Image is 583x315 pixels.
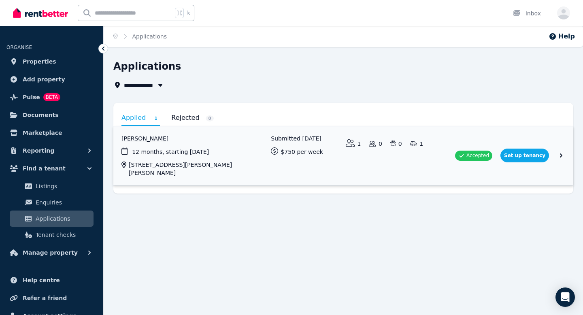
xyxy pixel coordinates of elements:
a: Enquiries [10,194,94,211]
span: Tenant checks [36,230,90,240]
a: Add property [6,71,97,87]
span: Applications [36,214,90,223]
button: Manage property [6,245,97,261]
span: Add property [23,74,65,84]
a: Applied [121,111,160,126]
h1: Applications [113,60,181,73]
a: Applications [10,211,94,227]
div: Open Intercom Messenger [555,287,575,307]
nav: Breadcrumb [104,26,177,47]
a: Listings [10,178,94,194]
button: Help [549,32,575,41]
button: Reporting [6,143,97,159]
a: Help centre [6,272,97,288]
a: Refer a friend [6,290,97,306]
span: Applications [132,32,167,40]
a: PulseBETA [6,89,97,105]
a: Rejected [171,111,214,125]
a: Properties [6,53,97,70]
a: Tenant checks [10,227,94,243]
div: Inbox [513,9,541,17]
span: Refer a friend [23,293,67,303]
span: k [187,10,190,16]
span: Pulse [23,92,40,102]
span: Listings [36,181,90,191]
a: Documents [6,107,97,123]
span: 0 [206,115,214,121]
span: Manage property [23,248,78,258]
span: BETA [43,93,60,101]
img: RentBetter [13,7,68,19]
a: View application: Richard Eaton [113,126,573,185]
span: Reporting [23,146,54,155]
a: Marketplace [6,125,97,141]
span: Find a tenant [23,164,66,173]
span: Help centre [23,275,60,285]
span: ORGANISE [6,45,32,50]
button: Find a tenant [6,160,97,177]
span: Enquiries [36,198,90,207]
span: Documents [23,110,59,120]
span: Marketplace [23,128,62,138]
span: Properties [23,57,56,66]
span: 1 [152,115,160,121]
